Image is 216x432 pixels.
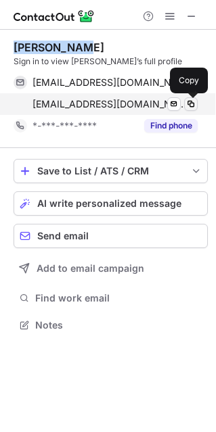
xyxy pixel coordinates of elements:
[14,55,208,68] div: Sign in to view [PERSON_NAME]’s full profile
[14,8,95,24] img: ContactOut v5.3.10
[33,98,188,110] span: [EMAIL_ADDRESS][DOMAIN_NAME]
[14,316,208,335] button: Notes
[35,319,202,331] span: Notes
[33,76,188,89] span: [EMAIL_ADDRESS][DOMAIN_NAME]
[35,292,202,304] span: Find work email
[14,191,208,216] button: AI write personalized message
[37,166,184,176] div: Save to List / ATS / CRM
[14,224,208,248] button: Send email
[14,41,104,54] div: [PERSON_NAME]
[37,231,89,241] span: Send email
[14,289,208,308] button: Find work email
[14,159,208,183] button: save-profile-one-click
[14,256,208,281] button: Add to email campaign
[37,198,181,209] span: AI write personalized message
[144,119,198,133] button: Reveal Button
[37,263,144,274] span: Add to email campaign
